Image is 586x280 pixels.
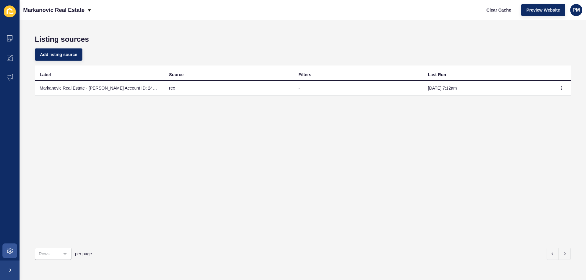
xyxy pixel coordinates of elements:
div: open menu [35,248,71,260]
button: Clear Cache [481,4,516,16]
h1: Listing sources [35,35,571,44]
span: Clear Cache [487,7,511,13]
span: PM [573,7,580,13]
div: Filters [298,72,311,78]
div: Source [169,72,183,78]
button: Preview Website [521,4,565,16]
td: rex [164,81,294,96]
span: Add listing source [40,51,77,58]
p: Markanovic Real Estate [23,2,85,18]
div: Label [40,72,51,78]
td: [DATE] 7:12am [423,81,552,96]
span: Preview Website [526,7,560,13]
td: - [294,81,423,96]
td: Markanovic Real Estate - [PERSON_NAME] Account ID: 2409 [IMPORTED] [35,81,164,96]
span: per page [75,251,92,257]
div: Last Run [428,72,446,78]
button: Add listing source [35,48,82,61]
